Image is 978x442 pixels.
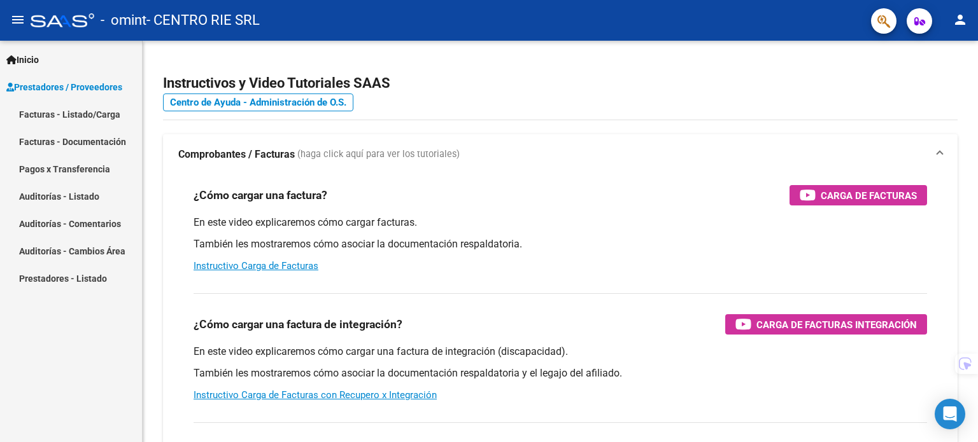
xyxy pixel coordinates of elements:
h3: ¿Cómo cargar una factura? [194,186,327,204]
span: Inicio [6,53,39,67]
mat-expansion-panel-header: Comprobantes / Facturas (haga click aquí para ver los tutoriales) [163,134,958,175]
span: Prestadores / Proveedores [6,80,122,94]
p: También les mostraremos cómo asociar la documentación respaldatoria. [194,237,927,251]
span: - CENTRO RIE SRL [146,6,260,34]
span: Carga de Facturas Integración [756,317,917,333]
span: (haga click aquí para ver los tutoriales) [297,148,460,162]
mat-icon: menu [10,12,25,27]
a: Instructivo Carga de Facturas con Recupero x Integración [194,389,437,401]
h2: Instructivos y Video Tutoriales SAAS [163,71,958,95]
p: En este video explicaremos cómo cargar facturas. [194,216,927,230]
p: En este video explicaremos cómo cargar una factura de integración (discapacidad). [194,345,927,359]
span: - omint [101,6,146,34]
div: Open Intercom Messenger [935,399,965,429]
p: También les mostraremos cómo asociar la documentación respaldatoria y el legajo del afiliado. [194,366,927,380]
strong: Comprobantes / Facturas [178,148,295,162]
mat-icon: person [953,12,968,27]
h3: ¿Cómo cargar una factura de integración? [194,315,402,333]
span: Carga de Facturas [821,188,917,204]
button: Carga de Facturas [790,185,927,205]
a: Instructivo Carga de Facturas [194,260,318,272]
a: Centro de Ayuda - Administración de O.S. [163,93,353,111]
button: Carga de Facturas Integración [725,314,927,335]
